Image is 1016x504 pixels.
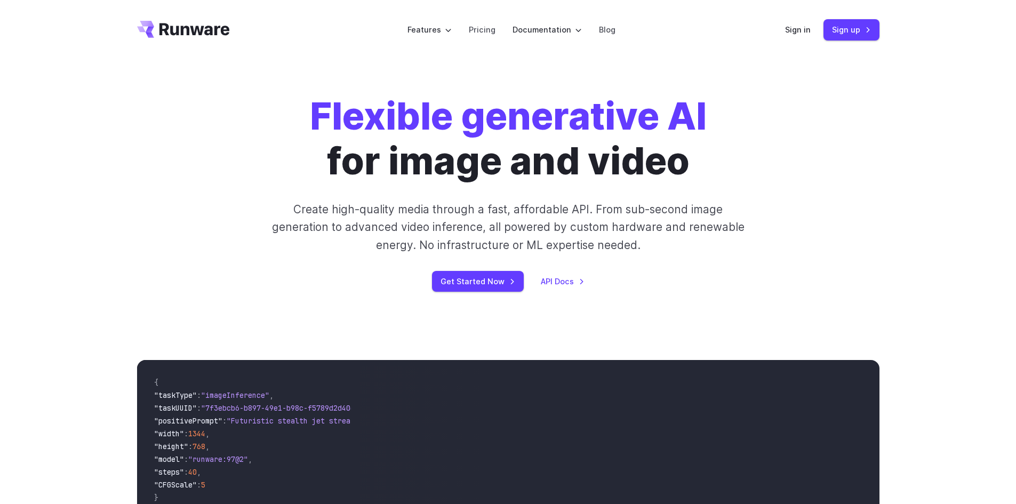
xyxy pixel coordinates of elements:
[823,19,879,40] a: Sign up
[154,467,184,477] span: "steps"
[205,429,210,438] span: ,
[270,201,746,254] p: Create high-quality media through a fast, affordable API. From sub-second image generation to adv...
[469,23,495,36] a: Pricing
[154,390,197,400] span: "taskType"
[197,467,201,477] span: ,
[188,454,248,464] span: "runware:97@2"
[184,454,188,464] span: :
[137,21,230,38] a: Go to /
[184,429,188,438] span: :
[188,467,197,477] span: 40
[154,493,158,502] span: }
[310,93,707,139] strong: Flexible generative AI
[193,442,205,451] span: 768
[188,429,205,438] span: 1344
[154,378,158,387] span: {
[197,390,201,400] span: :
[205,442,210,451] span: ,
[188,442,193,451] span: :
[599,23,615,36] a: Blog
[154,416,222,426] span: "positivePrompt"
[407,23,452,36] label: Features
[310,94,707,183] h1: for image and video
[154,403,197,413] span: "taskUUID"
[154,454,184,464] span: "model"
[541,275,585,287] a: API Docs
[201,480,205,490] span: 5
[248,454,252,464] span: ,
[227,416,615,426] span: "Futuristic stealth jet streaking through a neon-lit cityscape with glowing purple exhaust"
[197,480,201,490] span: :
[201,390,269,400] span: "imageInference"
[184,467,188,477] span: :
[197,403,201,413] span: :
[201,403,363,413] span: "7f3ebcb6-b897-49e1-b98c-f5789d2d40d7"
[154,429,184,438] span: "width"
[222,416,227,426] span: :
[154,480,197,490] span: "CFGScale"
[269,390,274,400] span: ,
[154,442,188,451] span: "height"
[432,271,524,292] a: Get Started Now
[513,23,582,36] label: Documentation
[785,23,811,36] a: Sign in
